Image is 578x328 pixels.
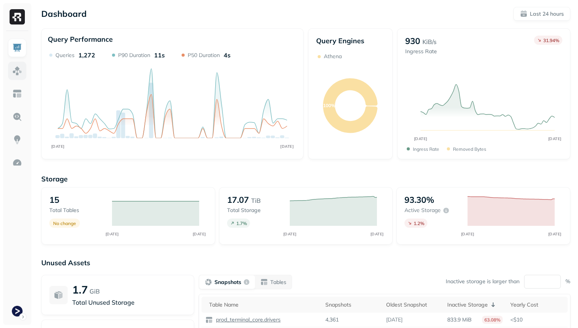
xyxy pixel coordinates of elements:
[510,301,564,308] div: Yearly Cost
[12,112,22,122] img: Query Explorer
[12,135,22,145] img: Insights
[72,298,186,307] p: Total Unused Storage
[49,207,104,214] p: Total tables
[565,278,570,285] p: %
[447,316,472,323] p: 833.9 MiB
[106,232,119,237] tspan: [DATE]
[53,220,76,226] p: No change
[324,53,342,60] p: Athena
[118,52,150,59] p: P90 Duration
[283,232,297,237] tspan: [DATE]
[213,316,281,323] a: prod_terminal_core.drivers
[209,301,318,308] div: Table Name
[12,43,22,53] img: Dashboard
[386,301,439,308] div: Oldest Snapshot
[41,258,570,267] p: Unused Assets
[224,51,231,59] p: 4s
[530,10,564,18] p: Last 24 hours
[251,196,261,205] p: TiB
[205,316,213,324] img: table
[453,146,486,152] p: Removed bytes
[41,175,570,183] p: Storage
[214,316,281,323] p: prod_terminal_core.drivers
[236,220,247,226] p: 1.7 %
[414,220,424,226] p: 1.2 %
[414,136,427,141] tspan: [DATE]
[214,279,241,286] p: Snapshots
[405,48,437,55] p: Ingress Rate
[12,89,22,99] img: Asset Explorer
[405,36,420,46] p: 930
[548,232,561,237] tspan: [DATE]
[55,52,75,59] p: Queries
[154,51,165,59] p: 11s
[51,144,65,149] tspan: [DATE]
[413,146,439,152] p: Ingress Rate
[325,301,378,308] div: Snapshots
[78,51,95,59] p: 1,272
[404,207,441,214] p: Active storage
[370,232,384,237] tspan: [DATE]
[10,9,25,24] img: Ryft
[461,232,474,237] tspan: [DATE]
[510,316,564,323] p: <$10
[12,66,22,76] img: Assets
[316,36,385,45] p: Query Engines
[513,7,570,21] button: Last 24 hours
[12,158,22,168] img: Optimization
[270,279,286,286] p: Tables
[48,35,113,44] p: Query Performance
[548,136,561,141] tspan: [DATE]
[386,316,403,323] p: [DATE]
[188,52,220,59] p: P50 Duration
[193,232,206,237] tspan: [DATE]
[422,37,437,46] p: KiB/s
[323,103,335,108] text: 100%
[482,316,503,324] p: 63.08%
[12,306,23,317] img: Terminal
[543,38,559,43] p: 31.94 %
[446,278,520,285] p: Inactive storage is larger than
[89,287,100,296] p: GiB
[41,8,87,19] p: Dashboard
[227,194,249,205] p: 17.07
[404,194,434,205] p: 93.30%
[49,194,59,205] p: 15
[280,144,294,149] tspan: [DATE]
[447,301,488,308] p: Inactive Storage
[325,316,339,323] p: 4,361
[227,207,282,214] p: Total storage
[72,283,88,296] p: 1.7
